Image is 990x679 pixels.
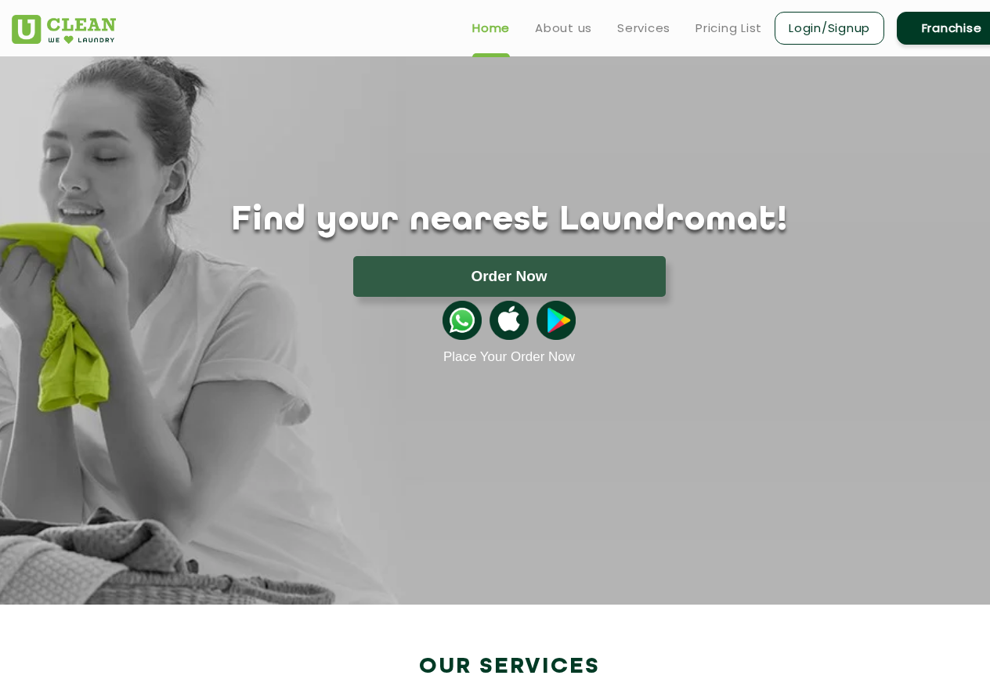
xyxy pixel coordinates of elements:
a: Home [472,19,510,38]
a: Login/Signup [775,12,884,45]
a: Pricing List [696,19,762,38]
a: Place Your Order Now [443,349,575,365]
img: playstoreicon.png [537,301,576,340]
img: whatsappicon.png [443,301,482,340]
a: About us [535,19,592,38]
a: Services [617,19,670,38]
img: apple-icon.png [490,301,529,340]
img: UClean Laundry and Dry Cleaning [12,15,116,44]
button: Order Now [353,256,666,297]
